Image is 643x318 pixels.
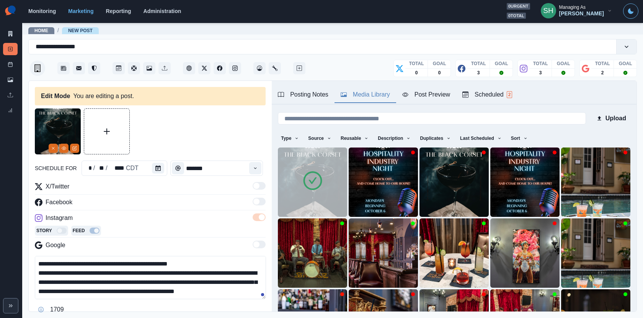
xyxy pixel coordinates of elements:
img: zzi6wijegs2k5ljczlls [419,148,489,217]
button: Managing As[PERSON_NAME] [535,3,619,18]
button: Content Pool [128,62,140,74]
button: Stream [57,62,70,74]
p: TOTAL [595,60,610,67]
p: 3 [539,69,542,76]
input: Select Time [170,161,263,176]
p: Instagram [46,213,73,223]
a: New Post [68,28,93,33]
div: Edit Mode [41,92,70,101]
p: Feed [73,227,85,234]
div: schedule for [82,161,167,176]
p: GOAL [495,60,508,67]
button: View Media [59,144,69,153]
button: Last Scheduled [457,132,505,144]
div: [PERSON_NAME] [559,10,604,17]
p: 0 [415,69,418,76]
div: Post Preview [402,90,450,99]
button: Client Website [183,62,195,74]
img: qtwrb7qi9dkujd2xpour [490,148,560,217]
img: pxvpkund3cnvyh0ivxyc [278,218,347,288]
p: GOAL [619,60,632,67]
div: Time [170,161,263,176]
button: Reusable [338,132,372,144]
p: Facebook [46,198,72,207]
button: Time [249,162,261,174]
p: TOTAL [533,60,548,67]
div: schedule for [108,164,125,173]
p: 3 [477,69,480,76]
div: You are editing a post. [35,87,266,105]
img: qox2ws3yvnmjxacmkaam [278,148,347,217]
button: Source [305,132,335,144]
button: Twitter [198,62,211,74]
button: Upload [592,111,630,126]
img: umnqzsoxcrx5nmxwwmd6 [419,218,489,288]
a: Reporting [106,8,131,14]
button: Duplicates [417,132,454,144]
div: Posting Notes [278,90,328,99]
label: schedule for [35,164,77,172]
button: schedule for [152,163,164,174]
button: Edit Media [70,144,79,153]
p: Google [46,241,65,250]
div: schedule for [83,164,93,173]
button: Toggle Mode [623,3,638,19]
button: Expand [3,298,18,313]
img: t9x39eab5b3q8ayvtw85 [561,218,630,288]
button: Dashboard [253,62,266,74]
div: schedule for [96,164,105,173]
a: Uploads [158,62,171,74]
img: ahwwcra7rsmayo4cfvvv [561,148,630,217]
p: GOAL [557,60,570,67]
a: Post Schedule [3,58,18,70]
img: qox2ws3yvnmjxacmkaam [35,108,81,154]
a: Marketing [68,8,93,14]
button: Upload Media [84,109,129,154]
button: Type [278,132,302,144]
div: / [93,164,96,173]
p: Story [36,227,52,234]
p: 2 [601,69,604,76]
img: 1625823524116846 [30,61,45,76]
button: Messages [73,62,85,74]
div: Managing As [559,5,586,10]
img: rwdru9vgf20fcotby8mi [490,218,560,288]
p: TOTAL [471,60,486,67]
button: Administration [269,62,281,74]
a: Review Summary [3,104,18,116]
button: Time [172,162,184,174]
a: Instagram [229,62,241,74]
a: New Post [3,43,18,55]
div: Sara Haas [543,2,553,20]
button: Sort [508,132,531,144]
button: Reviews [88,62,100,74]
button: Facebook [214,62,226,74]
p: TOTAL [409,60,424,67]
a: Uploads [3,89,18,101]
button: Description [375,132,414,144]
nav: breadcrumb [28,26,99,34]
span: 0 urgent [507,3,530,10]
img: rb88miykbwd3cxzexva7 [349,148,418,217]
p: GOAL [433,60,446,67]
p: 1709 [50,305,64,314]
div: Media Library [341,90,390,99]
a: Home [34,28,48,33]
img: woj3grq16ycgajbgdjov [349,218,418,288]
a: Monitoring [28,8,56,14]
span: 2 [507,91,512,98]
div: Scheduled [462,90,512,99]
p: X/Twitter [46,182,69,191]
button: Create New Post [293,62,305,74]
div: schedule for [125,164,139,173]
p: 0 [438,69,441,76]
